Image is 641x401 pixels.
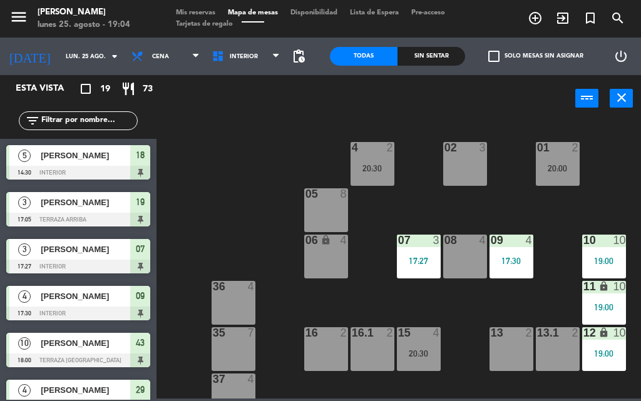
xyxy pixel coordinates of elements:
div: 13.1 [537,327,538,338]
i: close [614,90,629,105]
span: 4 [18,290,31,303]
i: search [610,11,625,26]
i: lock [320,235,331,245]
div: 4 [247,373,255,385]
div: 20:00 [536,164,580,173]
span: [PERSON_NAME] [41,290,130,303]
div: 4 [525,235,533,246]
div: 4 [479,235,486,246]
div: 2 [340,327,347,338]
span: 18 [136,148,145,163]
i: arrow_drop_down [107,49,122,64]
span: 19 [100,82,110,96]
button: power_input [575,89,598,108]
div: Todas [330,47,397,66]
div: 10 [613,327,625,338]
i: lock [598,327,609,338]
span: 73 [143,82,153,96]
div: 2 [572,142,579,153]
span: 19 [136,195,145,210]
div: 4 [247,281,255,292]
div: 8 [340,188,347,200]
i: filter_list [25,113,40,128]
div: 07 [398,235,399,246]
span: Disponibilidad [284,9,344,16]
div: 4 [433,327,440,338]
div: 35 [213,327,213,338]
span: Tarjetas de regalo [170,21,239,28]
div: 2 [572,327,579,338]
div: 2 [386,142,394,153]
i: exit_to_app [555,11,570,26]
span: pending_actions [291,49,306,64]
div: 4 [340,235,347,246]
span: Mapa de mesas [222,9,284,16]
div: 19:00 [582,303,626,312]
span: Mis reservas [170,9,222,16]
div: Sin sentar [397,47,465,66]
span: [PERSON_NAME] [41,243,130,256]
div: Esta vista [6,81,90,96]
span: Lista de Espera [344,9,405,16]
span: Interior [230,53,258,60]
div: 19:00 [582,256,626,265]
span: 3 [18,243,31,256]
span: 09 [136,288,145,303]
span: Pre-acceso [405,9,451,16]
div: lunes 25. agosto - 19:04 [38,19,130,31]
div: 3 [433,235,440,246]
i: turned_in_not [583,11,598,26]
span: 5 [18,150,31,162]
div: 20:30 [351,164,394,173]
div: 20:30 [397,349,441,358]
div: 17:30 [490,256,533,265]
div: 16.1 [352,327,352,338]
label: Solo mesas sin asignar [488,51,583,62]
button: close [610,89,633,108]
span: 10 [18,337,31,350]
span: 3 [18,196,31,209]
i: crop_square [78,81,93,96]
div: 37 [213,373,213,385]
i: restaurant [121,81,136,96]
div: 10 [613,235,625,246]
input: Filtrar por nombre... [40,114,137,128]
span: 4 [18,384,31,397]
div: 3 [479,142,486,153]
i: add_circle_outline [528,11,543,26]
div: 7 [247,327,255,338]
span: [PERSON_NAME] [41,149,130,162]
i: lock [598,281,609,292]
i: power_settings_new [613,49,628,64]
div: 2 [525,327,533,338]
div: 10 [613,281,625,292]
div: [PERSON_NAME] [38,6,130,19]
div: 4 [352,142,352,153]
div: 15 [398,327,399,338]
div: 17:27 [397,256,441,265]
span: [PERSON_NAME] [41,383,130,397]
span: Cena [152,53,169,60]
span: [PERSON_NAME] [41,196,130,209]
div: 09 [491,235,491,246]
span: 07 [136,241,145,256]
span: 43 [136,335,145,350]
span: check_box_outline_blank [488,51,500,62]
div: 19:00 [582,349,626,358]
div: 2 [386,327,394,338]
i: menu [9,8,28,26]
div: 13 [491,327,491,338]
div: 36 [213,281,213,292]
span: [PERSON_NAME] [41,337,130,350]
div: 01 [537,142,538,153]
span: 29 [136,382,145,397]
i: power_input [580,90,595,105]
button: menu [9,8,28,31]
